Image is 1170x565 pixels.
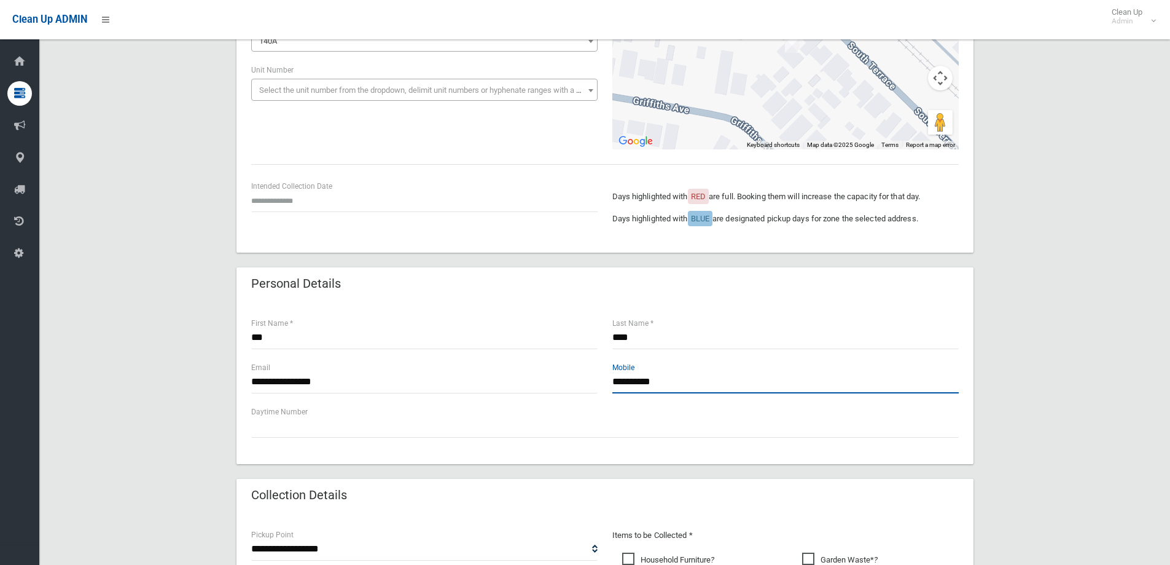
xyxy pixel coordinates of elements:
span: 140A [251,30,598,52]
span: 140A [259,36,277,45]
a: Report a map error [906,141,955,148]
button: Drag Pegman onto the map to open Street View [928,110,953,135]
span: Clean Up ADMIN [12,14,87,25]
small: Admin [1112,17,1142,26]
p: Days highlighted with are full. Booking them will increase the capacity for that day. [612,189,959,204]
button: Map camera controls [928,66,953,90]
span: RED [691,192,706,201]
span: BLUE [691,214,709,223]
span: 140A [254,33,595,50]
a: Open this area in Google Maps (opens a new window) [615,133,656,149]
button: Keyboard shortcuts [747,141,800,149]
p: Days highlighted with are designated pickup days for zone the selected address. [612,211,959,226]
span: Select the unit number from the dropdown, delimit unit numbers or hyphenate ranges with a comma [259,85,603,95]
span: Clean Up [1106,7,1155,26]
p: Items to be Collected * [612,528,959,543]
a: Terms (opens in new tab) [881,141,899,148]
header: Personal Details [236,272,356,296]
header: Collection Details [236,483,362,507]
img: Google [615,133,656,149]
div: 140A South Terrace, BANKSTOWN NSW 2200 [785,32,800,53]
span: Map data ©2025 Google [807,141,874,148]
